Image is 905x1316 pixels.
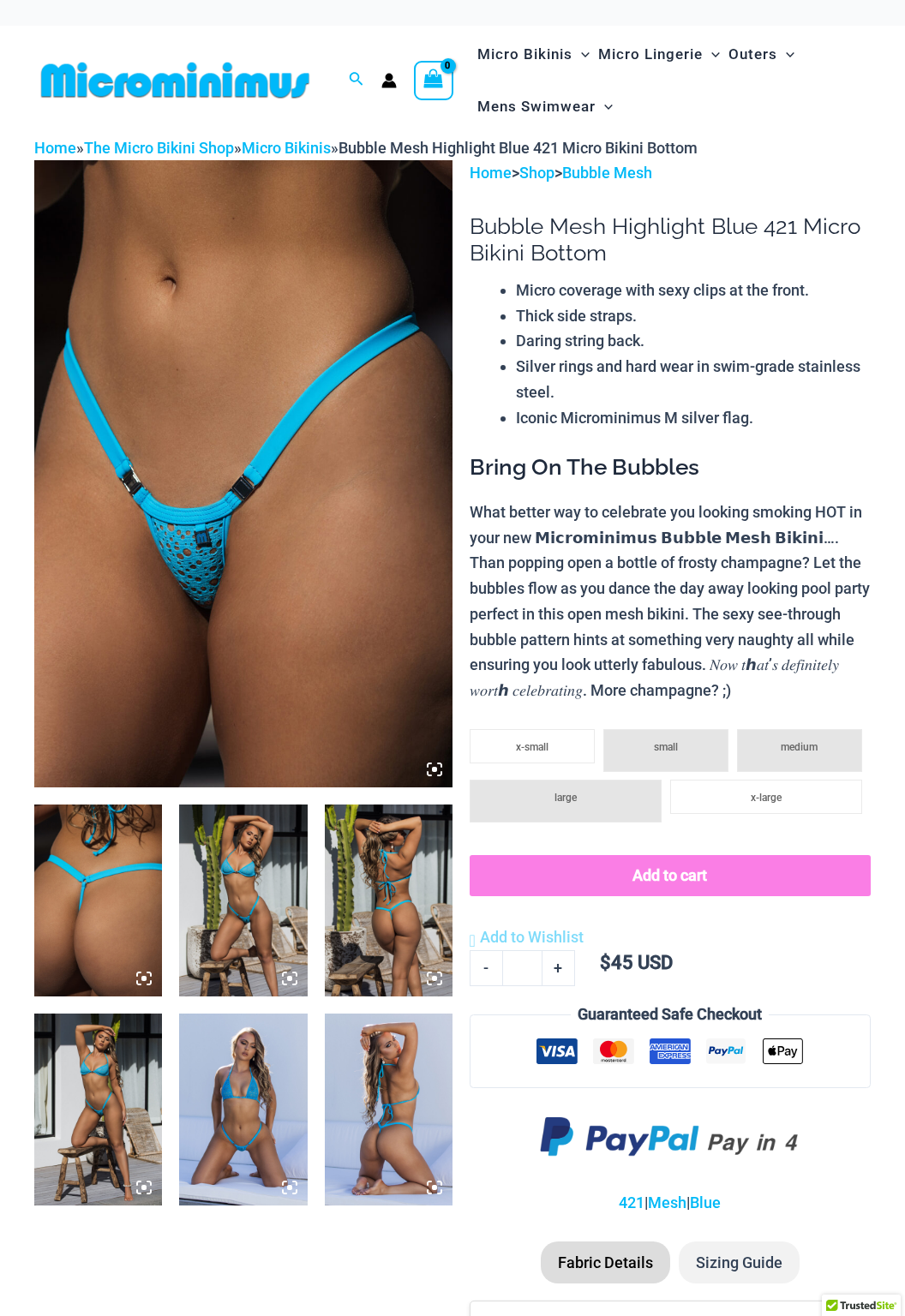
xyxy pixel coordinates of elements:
a: Micro LingerieMenu ToggleMenu Toggle [594,28,724,81]
img: MM SHOP LOGO FLAT [34,61,316,99]
a: + [542,950,575,986]
span: Add to Wishlist [480,928,584,946]
li: Iconic Microminimus M silver flag. [516,405,871,431]
li: large [470,780,662,822]
li: Micro coverage with sexy clips at the front. [516,278,871,303]
span: $ [600,952,611,973]
span: » » » [34,139,698,157]
li: Sizing Guide [679,1241,800,1284]
span: large [554,792,577,804]
img: Bubble Mesh Highlight Blue 323 Underwire Top 421 Micro [34,1014,162,1205]
a: View Shopping Cart, empty [414,61,453,100]
li: Thick side straps. [516,303,871,329]
legend: Guaranteed Safe Checkout [571,1002,769,1027]
nav: Site Navigation [470,26,871,135]
h1: Bubble Mesh Highlight Blue 421 Micro Bikini Bottom [470,213,871,266]
span: Menu Toggle [777,33,794,76]
span: Mens Swimwear [477,85,596,129]
p: > > [470,160,871,186]
button: Add to cart [470,855,871,896]
a: Micro Bikinis [242,139,331,157]
p: What better way to celebrate you looking smoking HOT in your new 𝗠𝗶𝗰𝗿𝗼𝗺𝗶𝗻𝗶𝗺𝘂𝘀 𝗕𝘂𝗯𝗯𝗹𝗲 𝗠𝗲𝘀𝗵 𝗕𝗶𝗸𝗶𝗻𝗶…... [470,499,871,703]
bdi: 45 USD [600,952,673,973]
img: Bubble Mesh Highlight Blue 421 Micro [34,805,162,996]
a: Add to Wishlist [470,924,584,950]
img: Bubble Mesh Highlight Blue 309 Tri Top 421 Micro [325,1014,452,1205]
img: Bubble Mesh Highlight Blue 309 Tri Top 421 Micro [179,1014,307,1205]
a: Mesh [648,1193,686,1211]
a: Home [34,139,76,157]
li: Silver rings and hard wear in swim-grade stainless steel. [516,354,871,404]
img: Bubble Mesh Highlight Blue 323 Underwire Top 421 Micro [179,805,307,996]
p: | | [470,1190,871,1216]
span: Menu Toggle [596,85,613,129]
span: Menu Toggle [703,33,720,76]
li: Fabric Details [541,1241,670,1284]
span: Menu Toggle [572,33,590,76]
a: - [470,950,502,986]
span: Micro Bikinis [477,33,572,76]
a: Micro BikinisMenu ToggleMenu Toggle [473,28,594,81]
li: medium [737,729,862,772]
input: Product quantity [502,950,542,986]
img: Bubble Mesh Highlight Blue 421 Micro [34,160,452,787]
h3: Bring On The Bubbles [470,453,871,482]
span: Bubble Mesh Highlight Blue 421 Micro Bikini Bottom [339,139,698,157]
a: OutersMenu ToggleMenu Toggle [724,28,799,81]
a: Shop [519,164,554,182]
a: Mens SwimwearMenu ToggleMenu Toggle [473,81,617,133]
span: Micro Lingerie [598,33,703,76]
a: Home [470,164,512,182]
a: Account icon link [381,73,397,88]
li: x-small [470,729,595,763]
a: Blue [690,1193,721,1211]
a: Search icon link [349,69,364,91]
span: Outers [728,33,777,76]
img: Bubble Mesh Highlight Blue 323 Underwire Top 421 Micro [325,805,452,996]
span: small [654,741,678,753]
a: The Micro Bikini Shop [84,139,234,157]
li: small [603,729,728,772]
a: Bubble Mesh [562,164,652,182]
span: x-small [516,741,548,753]
span: x-large [751,792,782,804]
li: x-large [670,780,862,814]
span: medium [781,741,818,753]
a: 421 [619,1193,644,1211]
li: Daring string back. [516,328,871,354]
